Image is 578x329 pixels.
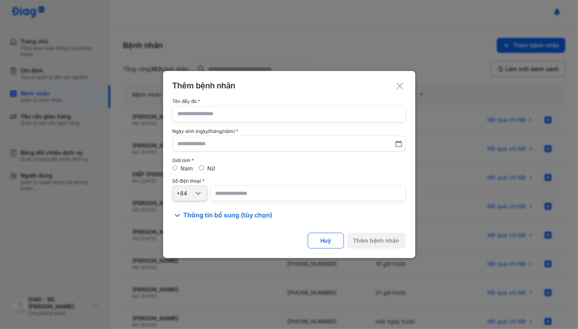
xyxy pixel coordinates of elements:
button: Huỷ [308,233,344,249]
label: Nữ [207,165,215,172]
div: Thêm bệnh nhân [353,237,400,244]
button: Thêm bệnh nhân [347,233,406,249]
label: Nam [180,165,193,172]
div: Giới tính [173,158,406,163]
div: Thêm bệnh nhân [173,80,406,91]
span: Thông tin bổ sung (tùy chọn) [184,211,273,220]
div: Ngày sinh (ngày/tháng/năm) [173,129,406,134]
div: Số điện thoại [173,178,406,184]
div: Tên đầy đủ [173,99,406,104]
div: +84 [177,190,193,197]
